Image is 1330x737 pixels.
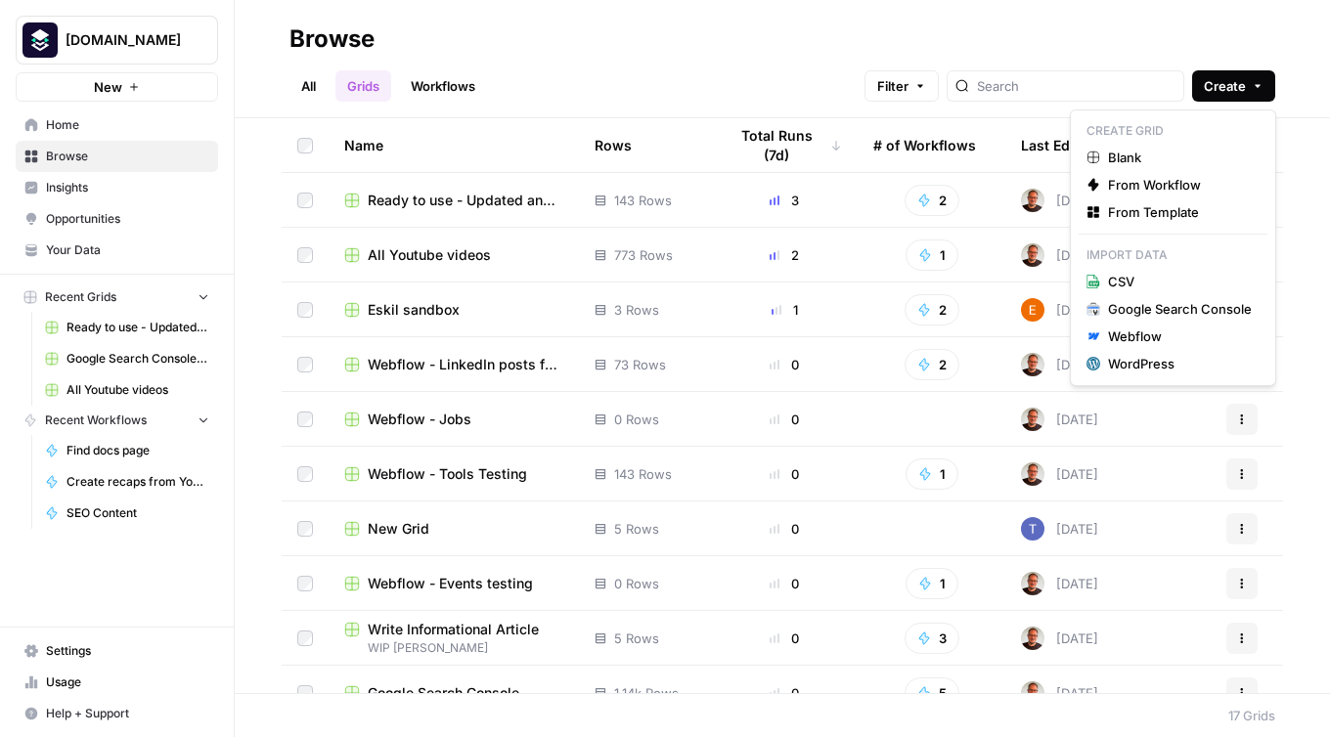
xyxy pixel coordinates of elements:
div: 3 [727,191,842,210]
a: Opportunities [16,203,218,235]
span: From Template [1108,202,1252,222]
button: 2 [905,349,959,380]
div: 17 Grids [1228,706,1275,725]
img: 05r7orzsl0v58yrl68db1q04vvfj [1021,627,1044,650]
a: Home [16,109,218,141]
span: Webflow - Tools Testing [368,464,527,484]
span: Create [1204,76,1246,96]
span: CSV [1108,272,1252,291]
span: 773 Rows [614,245,673,265]
p: Create Grid [1079,118,1267,144]
span: 3 Rows [614,300,659,320]
div: Browse [289,23,375,55]
span: Recent Grids [45,288,116,306]
a: SEO Content [36,498,218,529]
div: 1 [727,300,842,320]
a: New Grid [344,519,563,539]
button: 2 [905,185,959,216]
a: Find docs page [36,435,218,466]
a: All [289,70,328,102]
a: Webflow - Events testing [344,574,563,593]
span: Settings [46,642,209,660]
button: 3 [905,623,959,654]
a: Google Search Console - [DOMAIN_NAME] [36,343,218,374]
div: 0 [727,519,842,539]
span: Find docs page [66,442,209,459]
span: Create recaps from Youtube videos WIP [PERSON_NAME] [66,473,209,491]
span: From Workflow [1108,175,1252,195]
a: Browse [16,141,218,172]
a: Workflows [399,70,487,102]
span: Filter [877,76,909,96]
div: Total Runs (7d) [727,118,842,172]
div: [DATE] [1021,408,1098,431]
div: Rows [595,118,632,172]
span: 0 Rows [614,410,659,429]
div: Create [1070,109,1276,386]
span: 73 Rows [614,355,666,374]
img: 05r7orzsl0v58yrl68db1q04vvfj [1021,189,1044,212]
a: Ready to use - Updated an existing tool profile in Webflow [36,312,218,343]
button: 5 [905,677,959,709]
button: Filter [864,70,939,102]
span: 5 Rows [614,519,659,539]
div: Google Search Console [1108,299,1252,319]
a: Ready to use - Updated an existing tool profile in Webflow [344,191,563,210]
a: Eskil sandbox [344,300,563,320]
img: 05r7orzsl0v58yrl68db1q04vvfj [1021,462,1044,486]
a: All Youtube videos [344,245,563,265]
div: [DATE] [1021,572,1098,595]
a: Settings [16,635,218,667]
span: Write Informational Article [368,620,539,639]
span: Ready to use - Updated an existing tool profile in Webflow [368,191,563,210]
div: 0 [727,683,842,703]
a: Insights [16,172,218,203]
div: 0 [727,410,842,429]
span: Webflow - LinkedIn posts for jobs [368,355,563,374]
div: [DATE] [1021,681,1098,705]
span: Google Search Console - [DOMAIN_NAME] [368,683,563,703]
div: [DATE] [1021,627,1098,650]
span: New Grid [368,519,429,539]
a: Usage [16,667,218,698]
div: 0 [727,574,842,593]
span: Webflow - Events testing [368,574,533,593]
span: Help + Support [46,705,209,722]
span: Google Search Console - [DOMAIN_NAME] [66,350,209,368]
span: 5 Rows [614,629,659,648]
div: [DATE] [1021,298,1098,322]
span: Eskil sandbox [368,300,460,320]
a: Write Informational ArticleWIP [PERSON_NAME] [344,620,563,657]
div: 0 [727,629,842,648]
div: 0 [727,355,842,374]
div: 0 [727,464,842,484]
div: WordPress [1108,354,1252,373]
img: 7yh4f7yqoxsoswhh0om4cccohj23 [1021,298,1044,322]
img: 05r7orzsl0v58yrl68db1q04vvfj [1021,353,1044,376]
img: jr0mvpcfb457yucqzh137atk70ho [1021,517,1044,541]
div: [DATE] [1021,462,1098,486]
div: 2 [727,245,842,265]
span: WIP [PERSON_NAME] [344,639,563,657]
a: Grids [335,70,391,102]
button: New [16,72,218,102]
span: Usage [46,673,209,691]
img: 05r7orzsl0v58yrl68db1q04vvfj [1021,243,1044,267]
a: Webflow - LinkedIn posts for jobs [344,355,563,374]
div: [DATE] [1021,189,1098,212]
p: Import Data [1079,242,1267,268]
span: Blank [1108,148,1252,167]
div: Name [344,118,563,172]
div: Webflow [1108,326,1252,346]
button: Create [1192,70,1275,102]
span: [DOMAIN_NAME] [66,30,184,50]
img: Platformengineering.org Logo [22,22,58,58]
span: Your Data [46,241,209,259]
button: 2 [905,294,959,325]
img: 05r7orzsl0v58yrl68db1q04vvfj [1021,408,1044,431]
img: 05r7orzsl0v58yrl68db1q04vvfj [1021,572,1044,595]
button: Recent Workflows [16,406,218,435]
span: Browse [46,148,209,165]
button: 1 [906,239,958,271]
input: Search [977,76,1175,96]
